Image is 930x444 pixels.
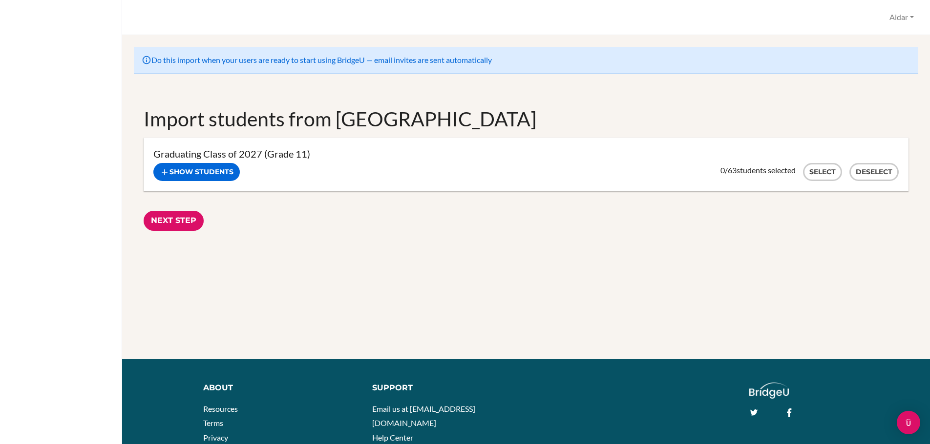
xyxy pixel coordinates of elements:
[153,147,899,161] h3: Graduating Class of 2027 (Grade 11)
[203,404,238,413] a: Resources
[203,418,223,427] a: Terms
[720,165,725,175] span: 0
[720,165,796,175] div: / students selected
[749,383,789,399] img: logo_white@2x-f4f0deed5e89b7ecb1c2cc34c3e3d731f90f0f143d5ea2071677605dd97b5244.png
[372,433,413,442] a: Help Center
[153,163,240,181] button: Show students
[203,383,357,394] div: About
[803,163,842,181] button: Select
[728,165,737,175] span: 63
[849,163,899,181] button: Deselect
[897,411,920,434] div: Open Intercom Messenger
[144,105,909,132] h1: Import students from [GEOGRAPHIC_DATA]
[885,8,918,26] button: Aidar
[203,433,228,442] a: Privacy
[372,404,475,428] a: Email us at [EMAIL_ADDRESS][DOMAIN_NAME]
[134,47,918,74] div: Do this import when your users are ready to start using BridgeU — email invites are sent automati...
[372,383,518,394] div: Support
[144,211,204,231] input: Next Step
